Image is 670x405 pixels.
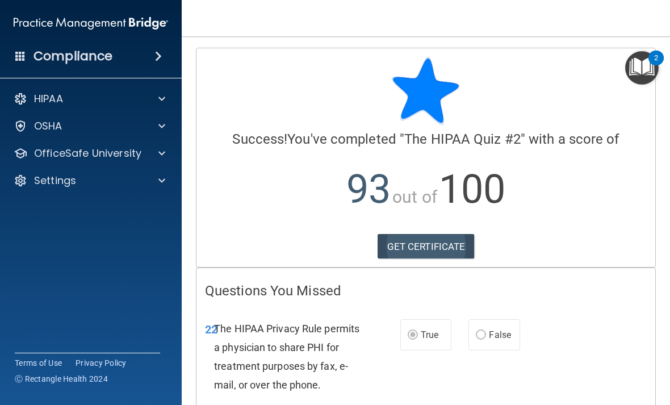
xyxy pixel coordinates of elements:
img: blue-star-rounded.9d042014.png [392,57,460,125]
iframe: Drift Widget Chat Controller [474,340,656,385]
p: Settings [34,174,76,187]
span: 100 [439,166,505,212]
span: Ⓒ Rectangle Health 2024 [15,373,108,385]
img: PMB logo [14,12,168,35]
span: The HIPAA Privacy Rule permits a physician to share PHI for treatment purposes by fax, e-mail, or... [214,323,359,391]
h4: You've completed " " with a score of [205,132,647,147]
input: False [476,331,486,340]
span: False [489,329,511,340]
a: Terms of Use [15,357,62,369]
input: True [408,331,418,340]
a: Privacy Policy [76,357,127,369]
div: 2 [654,58,658,73]
h4: Compliance [33,48,112,64]
p: HIPAA [34,92,63,106]
span: out of [392,187,437,207]
a: Settings [14,174,165,187]
a: HIPAA [14,92,165,106]
a: GET CERTIFICATE [378,234,475,259]
span: The HIPAA Quiz #2 [404,131,521,147]
span: 22 [205,323,217,336]
a: OSHA [14,119,165,133]
p: OSHA [34,119,62,133]
p: OfficeSafe University [34,147,141,160]
span: Success! [232,131,287,147]
button: Open Resource Center, 2 new notifications [625,51,659,85]
h4: Questions You Missed [205,283,647,298]
span: 93 [346,166,391,212]
a: OfficeSafe University [14,147,165,160]
span: True [421,329,438,340]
